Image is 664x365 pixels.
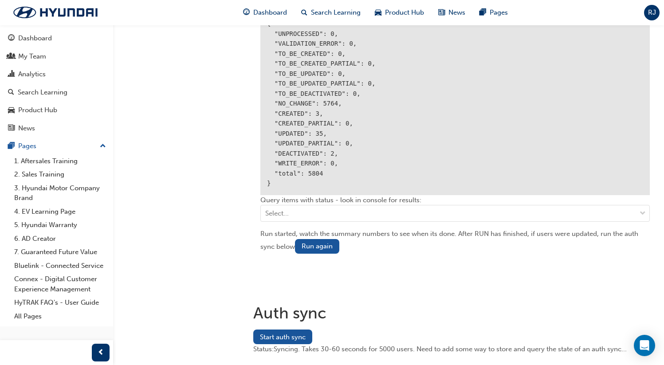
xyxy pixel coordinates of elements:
[640,208,646,220] span: down-icon
[311,8,361,18] span: Search Learning
[253,330,312,344] button: Start auth sync
[260,12,650,195] div: { "UNPROCESSED": 0, "VALIDATION_ERROR": 0, "TO_BE_CREATED": 0, "TO_BE_CREATED_PARTIAL": 0, "TO_BE...
[18,123,35,133] div: News
[472,4,515,22] a: pages-iconPages
[385,8,424,18] span: Product Hub
[4,84,110,101] a: Search Learning
[634,335,655,356] div: Open Intercom Messenger
[253,344,657,354] div: Status: Syncing. Takes 30-60 seconds for 5000 users. Need to add some way to store and query the ...
[11,205,110,219] a: 4. EV Learning Page
[8,106,15,114] span: car-icon
[11,232,110,246] a: 6. AD Creator
[253,303,657,323] h1: Auth sync
[265,208,289,219] div: Select...
[479,7,486,18] span: pages-icon
[18,141,36,151] div: Pages
[11,259,110,273] a: Bluelink - Connected Service
[11,154,110,168] a: 1. Aftersales Training
[18,51,46,62] div: My Team
[18,33,52,43] div: Dashboard
[648,8,656,18] span: RJ
[18,87,67,98] div: Search Learning
[4,28,110,138] button: DashboardMy TeamAnalyticsSearch LearningProduct HubNews
[301,7,307,18] span: search-icon
[294,4,368,22] a: search-iconSearch Learning
[8,35,15,43] span: guage-icon
[448,8,465,18] span: News
[4,66,110,82] a: Analytics
[4,48,110,65] a: My Team
[260,229,650,254] div: Run started, watch the summary numbers to see when its done. After RUN has finished, if users wer...
[8,53,15,61] span: people-icon
[490,8,508,18] span: Pages
[18,69,46,79] div: Analytics
[295,239,339,254] button: Run again
[8,89,14,97] span: search-icon
[8,125,15,133] span: news-icon
[375,7,381,18] span: car-icon
[4,3,106,22] img: Trak
[11,272,110,296] a: Connex - Digital Customer Experience Management
[368,4,431,22] a: car-iconProduct Hub
[4,30,110,47] a: Dashboard
[438,7,445,18] span: news-icon
[4,120,110,137] a: News
[4,138,110,154] button: Pages
[11,245,110,259] a: 7. Guaranteed Future Value
[11,181,110,205] a: 3. Hyundai Motor Company Brand
[236,4,294,22] a: guage-iconDashboard
[243,7,250,18] span: guage-icon
[98,347,104,358] span: prev-icon
[8,142,15,150] span: pages-icon
[11,168,110,181] a: 2. Sales Training
[253,8,287,18] span: Dashboard
[11,296,110,310] a: HyTRAK FAQ's - User Guide
[431,4,472,22] a: news-iconNews
[100,141,106,152] span: up-icon
[18,105,57,115] div: Product Hub
[260,195,650,229] div: Query items with status - look in console for results:
[11,218,110,232] a: 5. Hyundai Warranty
[644,5,660,20] button: RJ
[11,310,110,323] a: All Pages
[8,71,15,78] span: chart-icon
[4,102,110,118] a: Product Hub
